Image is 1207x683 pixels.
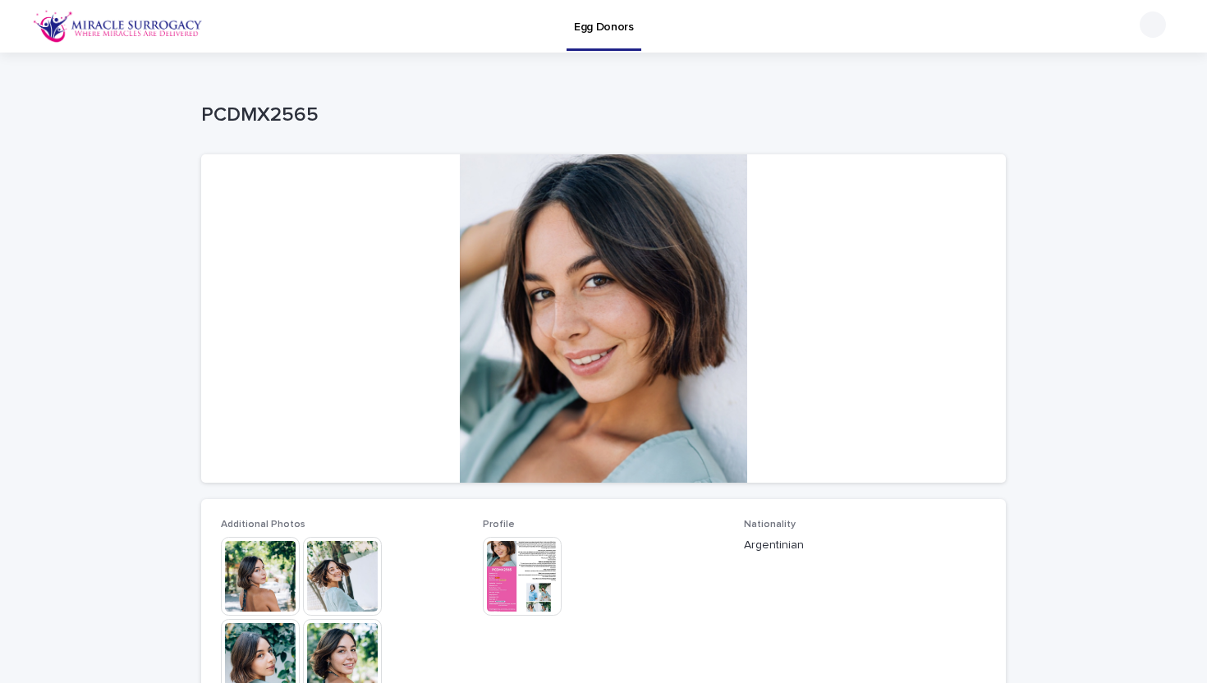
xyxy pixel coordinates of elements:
img: OiFFDOGZQuirLhrlO1ag [33,10,203,43]
span: Additional Photos [221,520,305,529]
span: Profile [483,520,515,529]
span: Nationality [744,520,796,529]
p: Argentinian [744,537,986,554]
p: PCDMX2565 [201,103,999,127]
